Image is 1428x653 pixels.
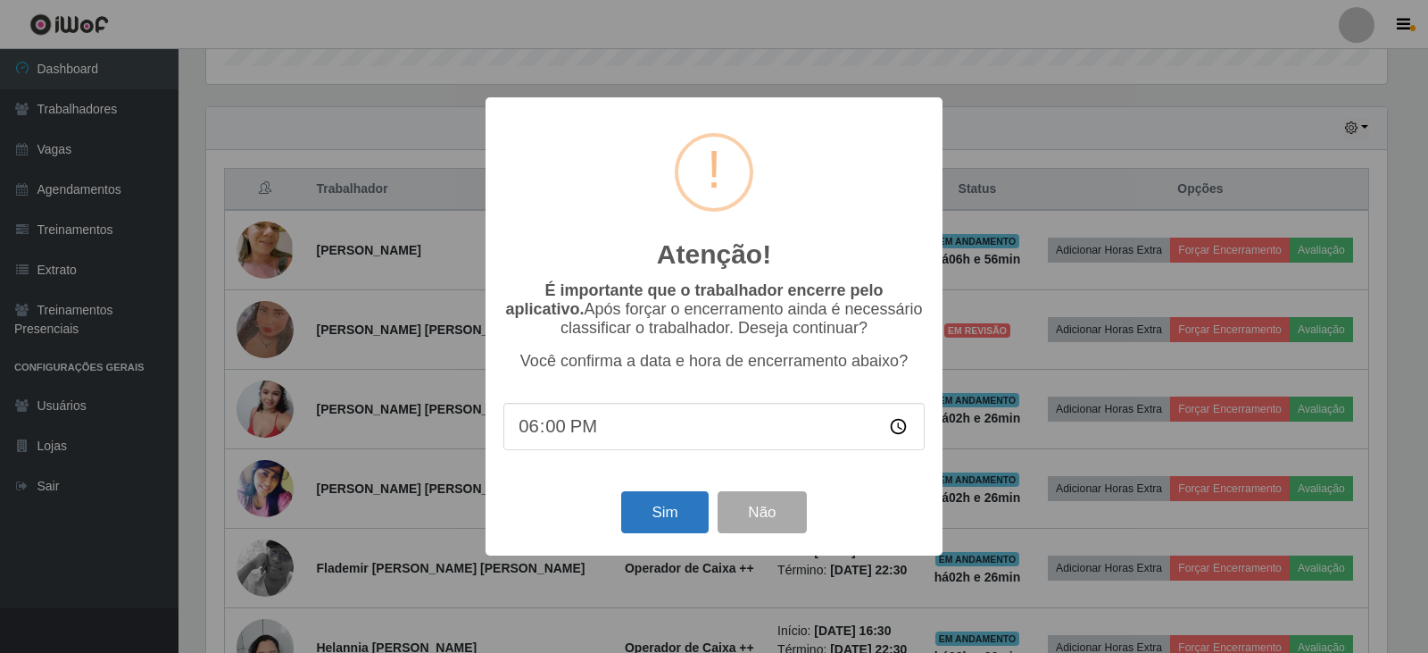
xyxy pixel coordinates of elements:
[657,239,771,271] h2: Atenção!
[621,491,708,533] button: Sim
[503,281,925,338] p: Após forçar o encerramento ainda é necessário classificar o trabalhador. Deseja continuar?
[503,352,925,371] p: Você confirma a data e hora de encerramento abaixo?
[718,491,806,533] button: Não
[505,281,883,318] b: É importante que o trabalhador encerre pelo aplicativo.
